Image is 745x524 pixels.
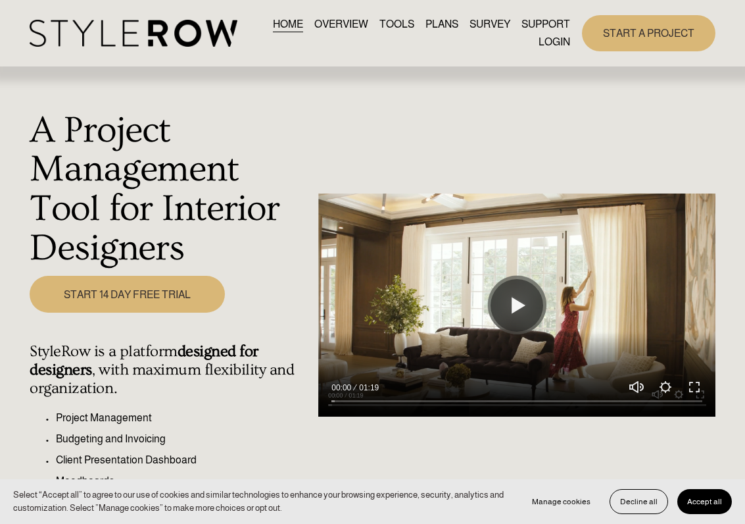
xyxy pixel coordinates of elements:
[425,15,458,33] a: PLANS
[379,15,414,33] a: TOOLS
[521,16,570,32] span: SUPPORT
[331,381,354,394] div: Current time
[522,489,600,514] button: Manage cookies
[539,33,570,51] a: LOGIN
[687,497,722,506] span: Accept all
[620,497,658,506] span: Decline all
[521,15,570,33] a: folder dropdown
[331,397,702,406] input: Seek
[30,20,237,47] img: StyleRow
[30,342,311,398] h4: StyleRow is a platform , with maximum flexibility and organization.
[30,111,311,269] h1: A Project Management Tool for Interior Designers
[30,276,224,313] a: START 14 DAY FREE TRIAL
[610,489,668,514] button: Decline all
[56,473,311,489] p: Moodboards
[273,15,303,33] a: HOME
[491,279,543,332] button: Play
[56,410,311,426] p: Project Management
[56,431,311,447] p: Budgeting and Invoicing
[30,342,262,379] strong: designed for designers
[582,15,715,51] a: START A PROJECT
[354,381,382,394] div: Duration
[532,497,590,506] span: Manage cookies
[314,15,368,33] a: OVERVIEW
[13,488,509,515] p: Select “Accept all” to agree to our use of cookies and similar technologies to enhance your brows...
[56,452,311,468] p: Client Presentation Dashboard
[469,15,510,33] a: SURVEY
[677,489,732,514] button: Accept all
